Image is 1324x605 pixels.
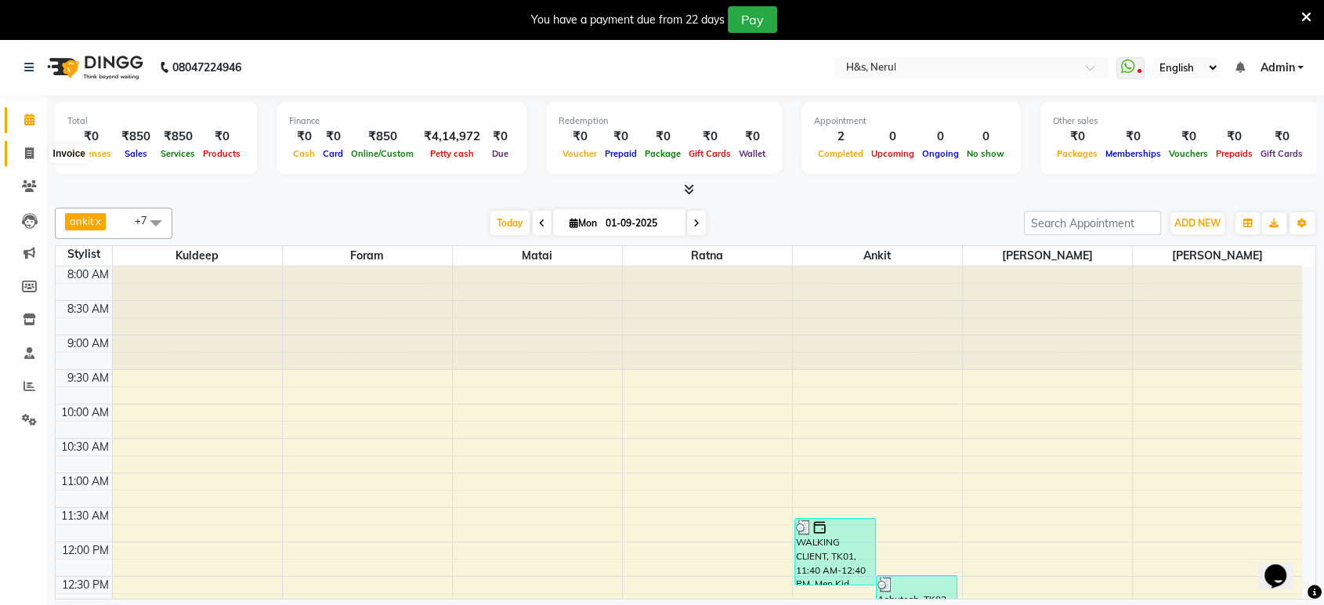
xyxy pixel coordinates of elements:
input: Search Appointment [1024,211,1161,235]
button: ADD NEW [1170,212,1225,234]
div: ₹0 [735,128,769,146]
span: ankit [70,215,94,227]
span: Completed [814,148,867,159]
span: Prepaid [601,148,641,159]
span: Cash [289,148,319,159]
span: [PERSON_NAME] [963,246,1132,266]
div: ₹0 [1053,128,1102,146]
div: Stylist [56,246,112,263]
div: ₹0 [487,128,514,146]
div: ₹0 [641,128,685,146]
span: Petty cash [426,148,478,159]
span: ADD NEW [1174,217,1221,229]
div: 0 [867,128,918,146]
span: matai [453,246,622,266]
span: +7 [135,214,159,226]
span: Due [488,148,512,159]
span: No show [963,148,1008,159]
button: Pay [728,6,777,33]
span: Vouchers [1165,148,1212,159]
div: WALKING CLIENT, TK01, 11:40 AM-12:40 PM, Men Kid Haircut (₹300),Men [PERSON_NAME] (₹200) [795,519,875,585]
div: Other sales [1053,114,1307,128]
div: 0 [918,128,963,146]
div: 12:30 PM [59,577,112,593]
span: ankit [793,246,962,266]
span: Gift Cards [1257,148,1307,159]
span: Gift Cards [685,148,735,159]
input: 2025-09-01 [601,212,679,235]
div: ₹0 [199,128,244,146]
div: ₹0 [1257,128,1307,146]
span: [PERSON_NAME] [1133,246,1303,266]
iframe: chat widget [1258,542,1308,589]
span: Foram [283,246,452,266]
div: 10:30 AM [58,439,112,455]
span: Online/Custom [347,148,418,159]
div: ₹0 [685,128,735,146]
span: Packages [1053,148,1102,159]
a: x [94,215,101,227]
span: Ongoing [918,148,963,159]
div: ₹850 [347,128,418,146]
span: Wallet [735,148,769,159]
div: 10:00 AM [58,404,112,421]
div: Finance [289,114,514,128]
div: ₹0 [289,128,319,146]
div: 8:00 AM [64,266,112,283]
div: Invoice [49,144,89,163]
b: 08047224946 [172,45,241,89]
div: 11:00 AM [58,473,112,490]
span: Memberships [1102,148,1165,159]
span: Admin [1260,60,1294,76]
span: Voucher [559,148,601,159]
div: ₹0 [601,128,641,146]
div: 12:00 PM [59,542,112,559]
div: 9:00 AM [64,335,112,352]
div: ₹0 [67,128,115,146]
span: Products [199,148,244,159]
div: ₹0 [559,128,601,146]
span: Today [490,211,530,235]
div: ₹0 [1212,128,1257,146]
span: Mon [566,217,601,229]
span: Upcoming [867,148,918,159]
span: Card [319,148,347,159]
div: 11:30 AM [58,508,112,524]
span: Sales [121,148,151,159]
div: ₹0 [319,128,347,146]
span: Prepaids [1212,148,1257,159]
div: ₹4,14,972 [418,128,487,146]
span: Services [157,148,199,159]
div: ₹0 [1165,128,1212,146]
span: Kuldeep [113,246,282,266]
div: Redemption [559,114,769,128]
div: 9:30 AM [64,370,112,386]
span: Package [641,148,685,159]
div: Appointment [814,114,1008,128]
span: Ratna [623,246,792,266]
div: Total [67,114,244,128]
div: 0 [963,128,1008,146]
div: ₹850 [157,128,199,146]
div: ₹0 [1102,128,1165,146]
img: logo [40,45,147,89]
div: ₹850 [115,128,157,146]
div: 8:30 AM [64,301,112,317]
div: You have a payment due from 22 days [531,12,725,28]
div: 2 [814,128,867,146]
